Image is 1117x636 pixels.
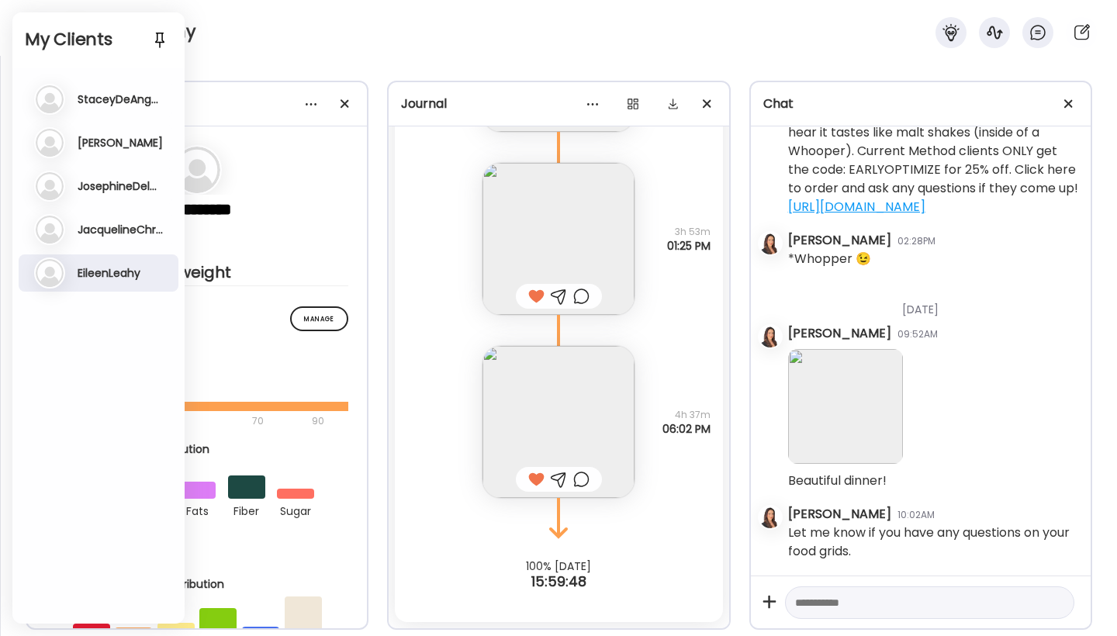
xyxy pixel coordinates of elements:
div: Lose or manage weight [46,263,348,282]
img: images%2FkL49VY16jQYAx86opI0hkphHEfx1%2FLx48EgcICfp6nNwS5ckC%2FDzCHG6kZG8kl9IEMMMlc_240 [482,346,635,498]
span: 01:25 PM [667,239,711,253]
div: On path meals [46,354,348,371]
div: Manage [290,306,348,331]
h3: EileenLeahy [78,266,140,280]
div: Beautiful dinner! [788,472,887,490]
img: avatars%2Flh3K99mx7famFxoIg6ki9KwKpCi1 [759,233,781,254]
h2: My Clients [25,28,172,51]
div: 15:59:48 [389,572,728,591]
div: fiber [228,499,265,520]
span: 4h 37m [662,408,711,422]
div: Journal [401,95,716,113]
span: 06:02 PM [662,422,711,436]
div: Let me know if you have any questions on your food grids. [788,524,1078,561]
div: 100% [DATE] [389,560,728,572]
div: Chat [763,95,1078,113]
img: bg-avatar-default.svg [174,147,220,193]
h3: JacquelineChristal [78,223,164,237]
h3: JosephineDelMauro [78,179,164,193]
div: [PERSON_NAME] [788,324,891,343]
div: “Eat the rainbow” Distribution [67,576,327,593]
div: [PERSON_NAME] [788,231,891,250]
div: [PERSON_NAME] [788,505,891,524]
div: Wow, we just launched our SWW protein powder early [DATE] called “Optimize.” Mine is being shippe... [788,67,1078,216]
img: images%2FkL49VY16jQYAx86opI0hkphHEfx1%2FyMakLU1PiE1vy6qrWRZ6%2FnBcFSBgDPiIAYudU7lu8_240 [482,163,635,315]
div: Profile [40,95,354,113]
h3: [PERSON_NAME] [78,136,163,150]
div: *Whopper 😉 [788,250,871,268]
div: 02:28PM [897,234,935,248]
div: [DATE] [788,283,1078,324]
img: images%2FkL49VY16jQYAx86opI0hkphHEfx1%2FLx48EgcICfp6nNwS5ckC%2FDzCHG6kZG8kl9IEMMMlc_240 [788,349,903,464]
a: [URL][DOMAIN_NAME] [788,198,925,216]
div: 09:52AM [897,327,938,341]
div: 10:02AM [897,508,935,522]
h3: StaceyDeAngelis [78,92,164,106]
div: sugar [277,499,314,520]
div: Goal is to [46,244,348,263]
div: 90 [310,412,326,430]
span: 3h 53m [667,225,711,239]
img: avatars%2Flh3K99mx7famFxoIg6ki9KwKpCi1 [759,326,781,347]
h2: Insights [46,306,348,330]
div: fats [178,499,216,520]
img: avatars%2Flh3K99mx7famFxoIg6ki9KwKpCi1 [759,506,781,528]
div: 100% [46,377,348,396]
div: Macronutrient Distribution [67,441,327,458]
